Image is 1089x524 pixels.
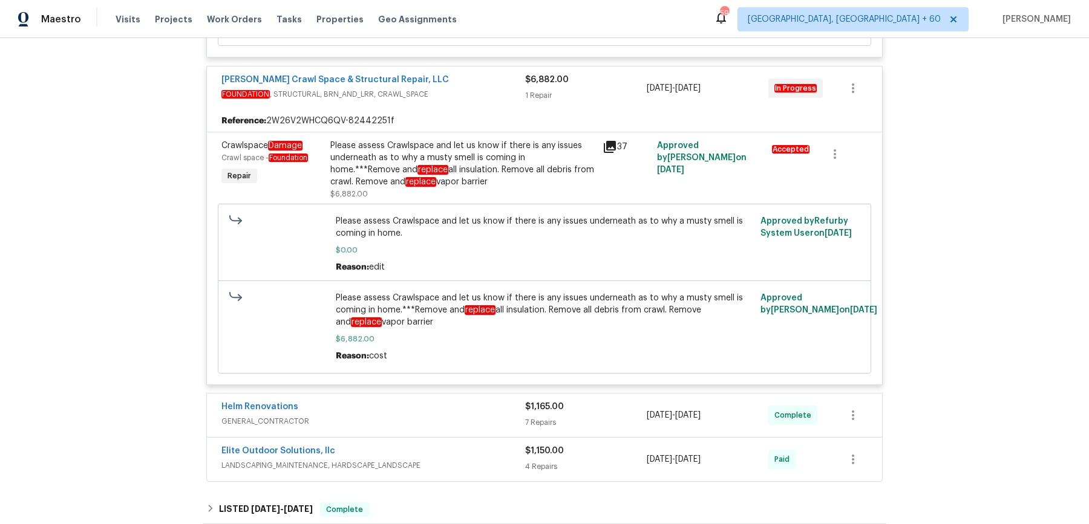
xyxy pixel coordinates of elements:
div: LISTED [DATE]-[DATE]Complete [203,495,886,524]
em: Accepted [772,145,809,154]
span: - [647,82,701,94]
span: $1,150.00 [525,447,564,455]
span: Repair [223,170,256,182]
a: Helm Renovations [221,403,298,411]
span: Projects [155,13,192,25]
span: Please assess Crawlspace and let us know if there is any issues underneath as to why a musty smel... [336,292,754,328]
em: In Progress [774,84,817,92]
span: Paid [774,453,794,465]
div: 37 [603,140,650,154]
span: Geo Assignments [378,13,457,25]
span: $6,882.00 [525,76,569,84]
span: Visits [116,13,140,25]
span: cost [369,352,387,360]
em: replace [465,305,495,315]
span: LANDSCAPING_MAINTENANCE, HARDSCAPE_LANDSCAPE [221,459,525,471]
span: - [251,505,313,513]
span: - [647,409,701,421]
span: $0.00 [336,244,754,256]
div: Please assess Crawlspace and let us know if there is any issues underneath as to why a musty smel... [330,140,595,188]
span: [DATE] [284,505,313,513]
span: , STRUCTURAL, BRN_AND_LRR, CRAWL_SPACE [221,88,525,100]
span: edit [369,263,385,271]
span: [GEOGRAPHIC_DATA], [GEOGRAPHIC_DATA] + 60 [748,13,941,25]
span: [DATE] [251,505,280,513]
span: Reason: [336,263,369,271]
span: Tasks [276,15,302,24]
span: Please assess Crawlspace and let us know if there is any issues underneath as to why a musty smel... [336,215,754,239]
span: [DATE] [657,166,684,174]
div: 597 [720,7,728,19]
div: 2W26V2WHCQ6QV-82442251f [207,110,882,132]
span: Maestro [41,13,81,25]
span: [DATE] [825,229,852,238]
span: Properties [316,13,364,25]
span: [PERSON_NAME] [998,13,1071,25]
h6: LISTED [219,502,313,517]
span: Crawlspace [221,141,302,150]
span: Complete [774,409,816,421]
em: Damage [268,141,302,150]
span: GENERAL_CONTRACTOR [221,415,525,427]
span: [DATE] [647,84,672,92]
span: Reason: [336,352,369,360]
span: $6,882.00 [336,333,754,345]
span: [DATE] [675,84,701,92]
span: [DATE] [675,455,701,464]
span: [DATE] [647,411,672,419]
a: [PERSON_NAME] Crawl Space & Structural Repair, LLC [221,76,449,84]
span: Work Orders [207,13,262,25]
div: 7 Repairs [525,416,647,429]
em: Foundation [269,154,308,162]
span: - [647,453,701,465]
span: $6,882.00 [330,190,368,198]
b: Reference: [221,115,266,127]
div: 4 Repairs [525,461,647,473]
em: replace [405,177,436,187]
em: replace [417,165,448,175]
div: 1 Repair [525,89,647,102]
em: replace [351,317,382,327]
a: Elite Outdoor Solutions, llc [221,447,335,455]
span: [DATE] [675,411,701,419]
span: [DATE] [647,455,672,464]
span: [DATE] [850,306,877,314]
span: Approved by [PERSON_NAME] on [657,141,747,174]
em: FOUNDATION [221,90,270,99]
span: $1,165.00 [525,403,564,411]
span: Complete [321,503,368,516]
span: Crawl space - [221,154,308,161]
span: Approved by Refurby System User on [760,217,852,238]
span: Approved by [PERSON_NAME] on [760,294,877,314]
